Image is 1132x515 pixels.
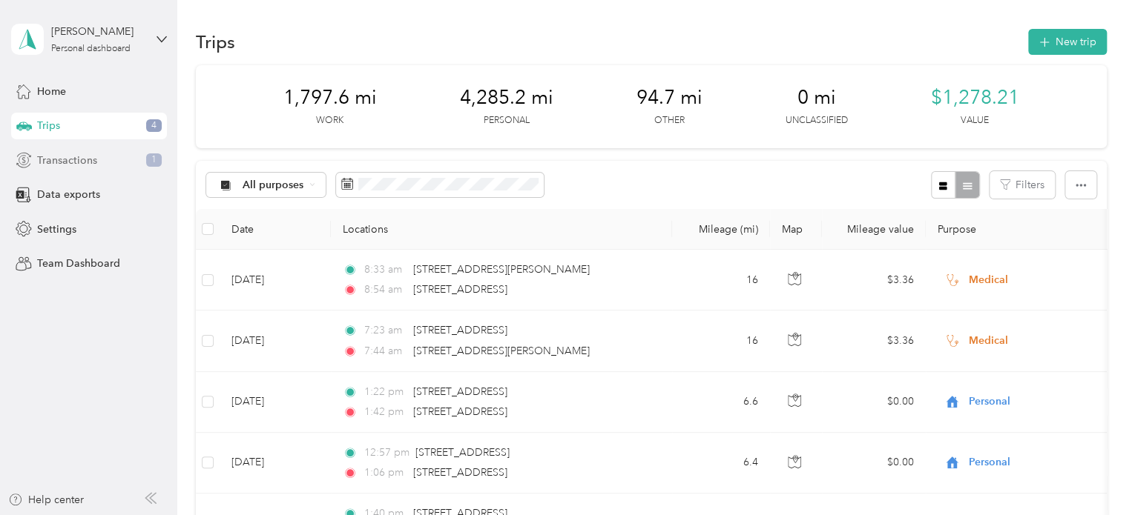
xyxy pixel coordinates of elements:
[37,118,60,133] span: Trips
[220,209,331,250] th: Date
[316,114,343,127] p: Work
[363,404,406,420] span: 1:42 pm
[146,119,162,133] span: 4
[413,263,590,276] span: [STREET_ADDRESS][PERSON_NAME]
[770,209,822,250] th: Map
[822,310,926,371] td: $3.36
[51,24,144,39] div: [PERSON_NAME]
[37,187,100,202] span: Data exports
[460,86,553,110] span: 4,285.2 mi
[413,405,507,418] span: [STREET_ADDRESS]
[146,153,162,167] span: 1
[331,209,672,250] th: Locations
[969,454,1105,471] span: Personal
[363,343,406,359] span: 7:44 am
[363,445,409,461] span: 12:57 pm
[672,250,770,310] td: 16
[363,465,406,481] span: 1:06 pm
[672,209,770,250] th: Mileage (mi)
[413,283,507,296] span: [STREET_ADDRESS]
[413,385,507,398] span: [STREET_ADDRESS]
[654,114,685,127] p: Other
[283,86,377,110] span: 1,797.6 mi
[413,324,507,336] span: [STREET_ADDRESS]
[822,209,926,250] th: Mileage value
[415,446,510,459] span: [STREET_ADDRESS]
[969,272,1105,288] span: Medical
[786,114,848,127] p: Unclassified
[8,492,84,508] button: Help center
[220,310,331,371] td: [DATE]
[220,372,331,433] td: [DATE]
[990,171,1055,199] button: Filters
[243,180,304,190] span: All purposes
[363,262,406,278] span: 8:33 am
[961,114,989,127] p: Value
[931,86,1019,110] span: $1,278.21
[37,84,66,99] span: Home
[413,345,590,357] span: [STREET_ADDRESS][PERSON_NAME]
[363,322,406,339] span: 7:23 am
[797,86,836,110] span: 0 mi
[37,222,76,237] span: Settings
[196,34,235,50] h1: Trips
[37,256,120,271] span: Team Dashboard
[969,333,1105,349] span: Medical
[1028,29,1107,55] button: New trip
[363,384,406,400] span: 1:22 pm
[37,153,97,168] span: Transactions
[1049,432,1132,515] iframe: Everlance-gr Chat Button Frame
[220,250,331,310] td: [DATE]
[672,372,770,433] td: 6.6
[51,44,131,53] div: Personal dashboard
[822,433,926,494] td: $0.00
[363,282,406,298] span: 8:54 am
[672,433,770,494] td: 6.4
[220,433,331,494] td: [DATE]
[413,466,507,479] span: [STREET_ADDRESS]
[822,372,926,433] td: $0.00
[822,250,926,310] td: $3.36
[484,114,530,127] p: Personal
[672,310,770,371] td: 16
[636,86,702,110] span: 94.7 mi
[969,393,1105,410] span: Personal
